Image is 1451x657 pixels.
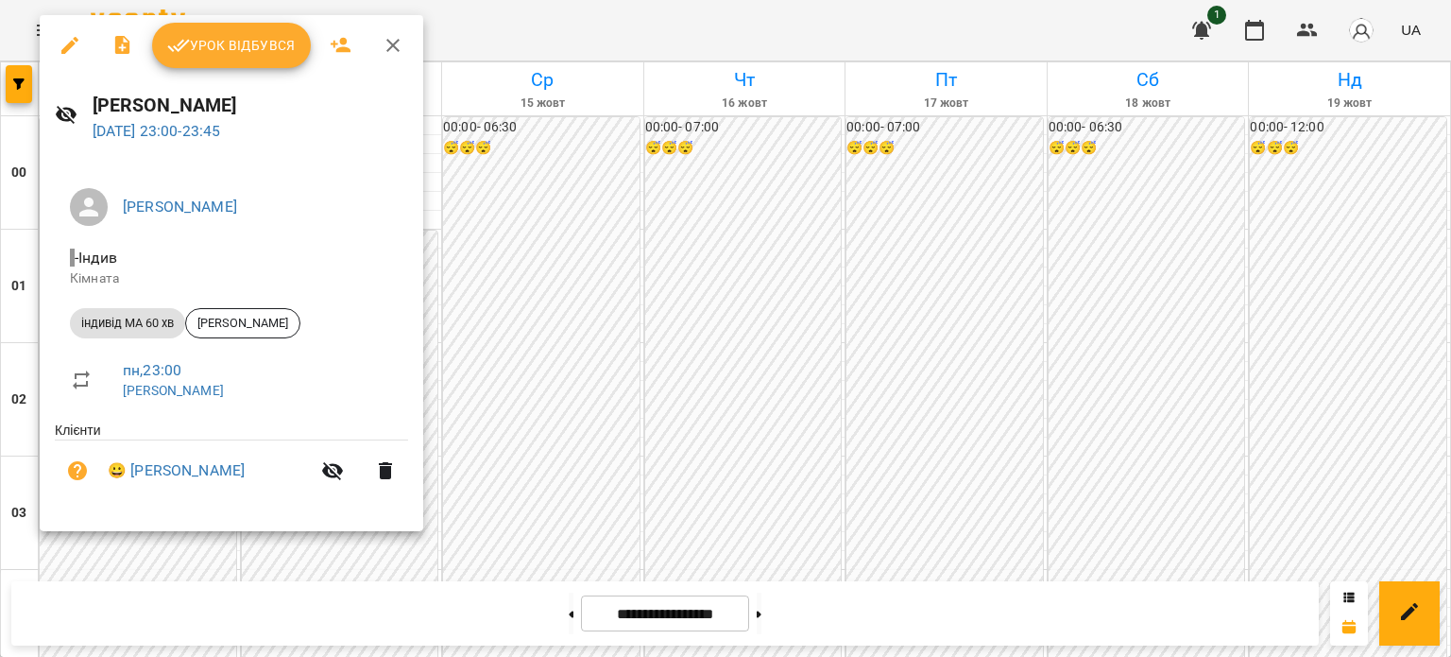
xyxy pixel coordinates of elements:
[123,198,237,216] a: [PERSON_NAME]
[70,269,393,288] p: Кімната
[55,421,408,509] ul: Клієнти
[55,448,100,493] button: Візит ще не сплачено. Додати оплату?
[185,308,300,338] div: [PERSON_NAME]
[70,249,121,267] span: - Індив
[167,34,296,57] span: Урок відбувся
[108,459,245,482] a: 😀 [PERSON_NAME]
[93,91,408,120] h6: [PERSON_NAME]
[152,23,311,68] button: Урок відбувся
[186,315,299,332] span: [PERSON_NAME]
[123,383,224,398] a: [PERSON_NAME]
[70,315,185,332] span: індивід МА 60 хв
[123,361,181,379] a: пн , 23:00
[93,122,221,140] a: [DATE] 23:00-23:45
